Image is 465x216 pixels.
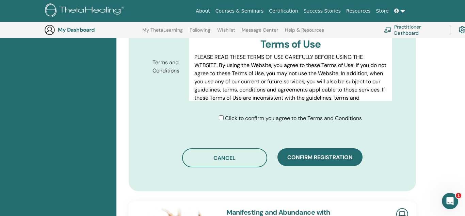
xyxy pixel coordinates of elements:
a: Message Center [242,27,278,38]
img: chalkboard-teacher.svg [384,27,391,33]
button: Cancel [182,148,267,167]
a: Store [373,5,391,17]
img: generic-user-icon.jpg [44,24,55,35]
iframe: Intercom live chat [442,193,458,209]
a: Success Stories [301,5,343,17]
a: Practitioner Dashboard [384,22,442,37]
p: PLEASE READ THESE TERMS OF USE CAREFULLY BEFORE USING THE WEBSITE. By using the Website, you agre... [194,53,387,110]
img: logo.png [45,3,126,19]
h3: Terms of Use [194,38,387,50]
span: Confirm registration [287,154,353,161]
a: About [193,5,212,17]
button: Confirm registration [277,148,363,166]
span: Cancel [213,154,236,162]
a: Certification [266,5,301,17]
a: Following [190,27,210,38]
span: Click to confirm you agree to the Terms and Conditions [225,115,362,122]
a: Resources [343,5,373,17]
a: Wishlist [217,27,235,38]
label: Terms and Conditions [147,56,189,77]
h3: My Dashboard [58,27,126,33]
a: Courses & Seminars [213,5,267,17]
a: Help & Resources [285,27,324,38]
span: 1 [456,193,461,198]
a: My ThetaLearning [142,27,183,38]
